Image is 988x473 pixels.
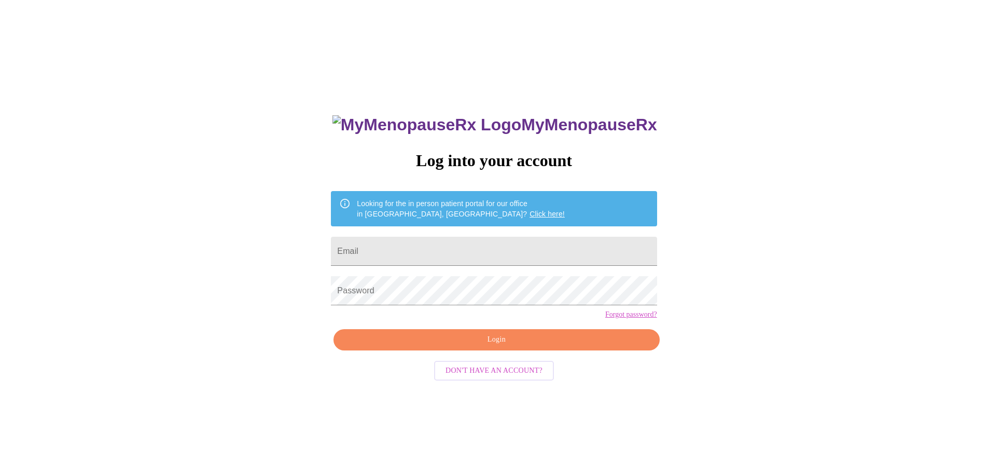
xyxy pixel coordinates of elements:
span: Don't have an account? [446,364,542,377]
button: Don't have an account? [434,361,554,381]
a: Don't have an account? [432,366,556,374]
button: Login [333,329,659,350]
span: Login [345,333,647,346]
h3: Log into your account [331,151,657,170]
div: Looking for the in person patient portal for our office in [GEOGRAPHIC_DATA], [GEOGRAPHIC_DATA]? [357,194,565,223]
img: MyMenopauseRx Logo [332,115,521,134]
a: Forgot password? [605,310,657,319]
h3: MyMenopauseRx [332,115,657,134]
a: Click here! [530,210,565,218]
